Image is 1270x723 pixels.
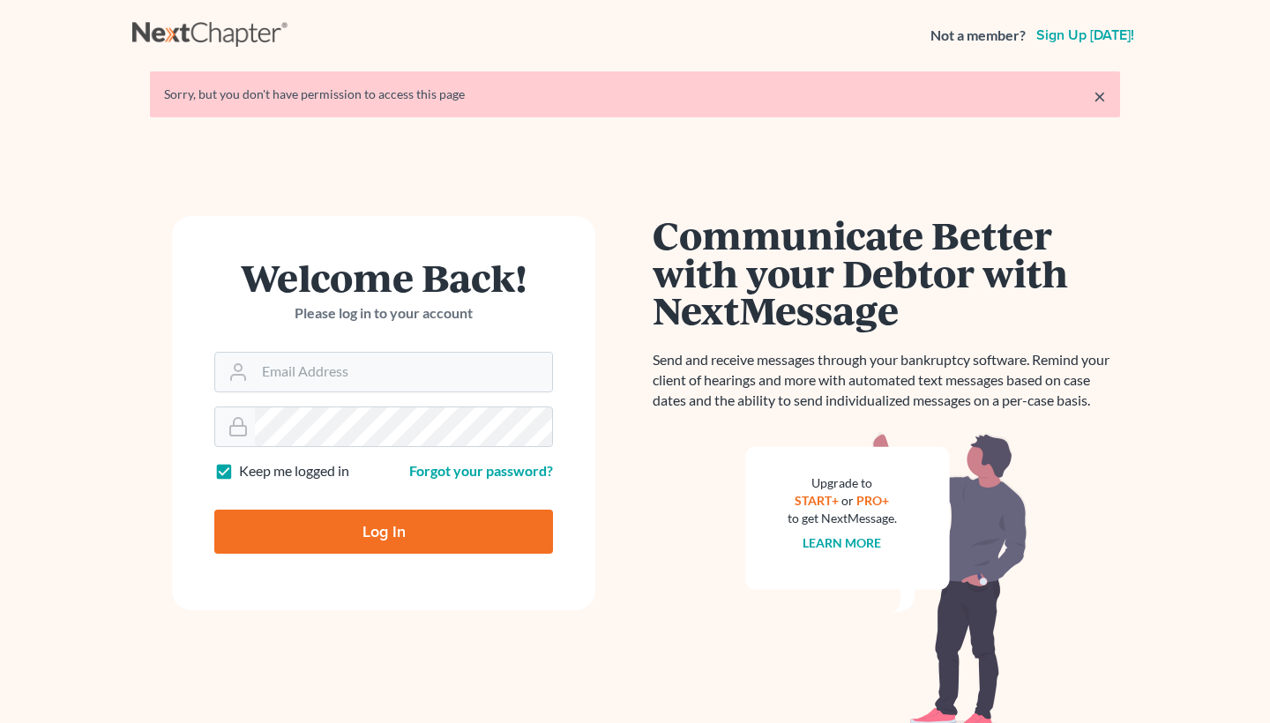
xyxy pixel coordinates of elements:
a: Sign up [DATE]! [1033,28,1138,42]
a: Forgot your password? [409,462,553,479]
div: to get NextMessage. [788,510,897,527]
a: × [1094,86,1106,107]
p: Send and receive messages through your bankruptcy software. Remind your client of hearings and mo... [653,350,1120,411]
p: Please log in to your account [214,303,553,324]
a: PRO+ [857,493,890,508]
input: Log In [214,510,553,554]
strong: Not a member? [930,26,1026,46]
span: or [842,493,855,508]
h1: Communicate Better with your Debtor with NextMessage [653,216,1120,329]
a: START+ [796,493,840,508]
div: Upgrade to [788,474,897,492]
a: Learn more [803,535,882,550]
h1: Welcome Back! [214,258,553,296]
label: Keep me logged in [239,461,349,481]
input: Email Address [255,353,552,391]
div: Sorry, but you don't have permission to access this page [164,86,1106,103]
